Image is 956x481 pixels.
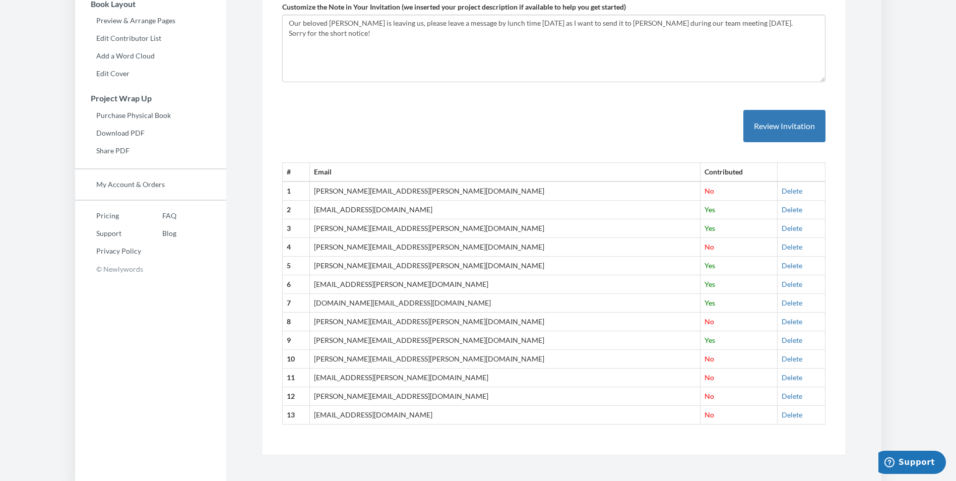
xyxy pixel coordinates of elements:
a: Purchase Physical Book [75,108,226,123]
span: Yes [705,205,715,214]
span: No [705,392,714,400]
th: 5 [282,257,309,275]
a: Delete [782,354,802,363]
a: Share PDF [75,143,226,158]
a: Edit Contributor List [75,31,226,46]
span: Yes [705,224,715,232]
td: [EMAIL_ADDRESS][PERSON_NAME][DOMAIN_NAME] [309,275,700,294]
td: [PERSON_NAME][EMAIL_ADDRESS][PERSON_NAME][DOMAIN_NAME] [309,350,700,369]
td: [PERSON_NAME][EMAIL_ADDRESS][PERSON_NAME][DOMAIN_NAME] [309,182,700,200]
th: 7 [282,294,309,313]
th: 2 [282,201,309,219]
td: [DOMAIN_NAME][EMAIL_ADDRESS][DOMAIN_NAME] [309,294,700,313]
span: Yes [705,261,715,270]
span: Yes [705,280,715,288]
a: My Account & Orders [75,177,226,192]
th: 1 [282,182,309,200]
p: © Newlywords [75,261,226,277]
td: [EMAIL_ADDRESS][PERSON_NAME][DOMAIN_NAME] [309,369,700,387]
th: # [282,163,309,182]
a: Delete [782,392,802,400]
th: 13 [282,406,309,425]
iframe: Opens a widget where you can chat to one of our agents [878,451,946,476]
span: No [705,373,714,382]
a: Pricing [75,208,141,223]
span: No [705,243,714,251]
th: 11 [282,369,309,387]
td: [PERSON_NAME][EMAIL_ADDRESS][DOMAIN_NAME] [309,387,700,406]
a: Preview & Arrange Pages [75,13,226,28]
span: No [705,354,714,363]
a: Delete [782,224,802,232]
a: Add a Word Cloud [75,48,226,64]
td: [PERSON_NAME][EMAIL_ADDRESS][PERSON_NAME][DOMAIN_NAME] [309,219,700,238]
h3: Project Wrap Up [76,94,226,103]
a: Delete [782,243,802,251]
td: [EMAIL_ADDRESS][DOMAIN_NAME] [309,406,700,425]
label: Customize the Note in Your Invitation (we inserted your project description if available to help ... [282,2,626,12]
a: Delete [782,205,802,214]
td: [PERSON_NAME][EMAIL_ADDRESS][PERSON_NAME][DOMAIN_NAME] [309,313,700,331]
a: Delete [782,298,802,307]
button: Review Invitation [743,110,825,143]
td: [PERSON_NAME][EMAIL_ADDRESS][PERSON_NAME][DOMAIN_NAME] [309,238,700,257]
a: Delete [782,280,802,288]
td: [PERSON_NAME][EMAIL_ADDRESS][PERSON_NAME][DOMAIN_NAME] [309,257,700,275]
th: 4 [282,238,309,257]
th: 8 [282,313,309,331]
a: Delete [782,336,802,344]
a: Delete [782,261,802,270]
span: Yes [705,298,715,307]
th: Contributed [700,163,777,182]
a: Privacy Policy [75,244,141,259]
a: Delete [782,373,802,382]
a: Delete [782,317,802,326]
a: FAQ [141,208,176,223]
span: No [705,317,714,326]
span: No [705,410,714,419]
th: Email [309,163,700,182]
th: 12 [282,387,309,406]
a: Blog [141,226,176,241]
a: Edit Cover [75,66,226,81]
a: Support [75,226,141,241]
a: Delete [782,410,802,419]
span: Yes [705,336,715,344]
th: 3 [282,219,309,238]
td: [PERSON_NAME][EMAIL_ADDRESS][PERSON_NAME][DOMAIN_NAME] [309,331,700,350]
th: 6 [282,275,309,294]
textarea: Our beloved [PERSON_NAME] is leaving us, please leave a message by lunch time [DATE] as I want to... [282,15,825,82]
a: Delete [782,187,802,195]
td: [EMAIL_ADDRESS][DOMAIN_NAME] [309,201,700,219]
th: 10 [282,350,309,369]
span: No [705,187,714,195]
th: 9 [282,331,309,350]
a: Download PDF [75,126,226,141]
